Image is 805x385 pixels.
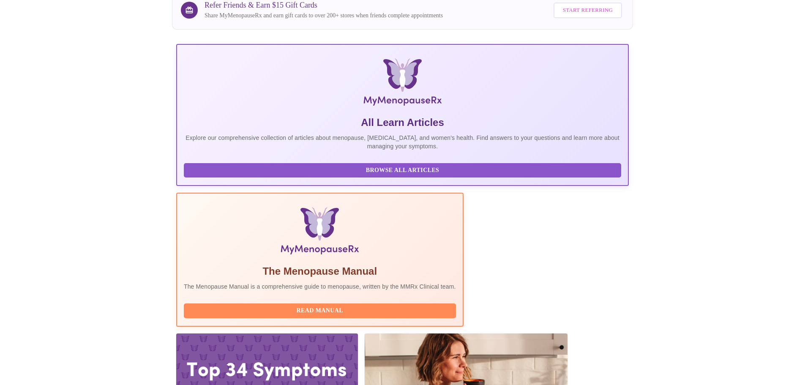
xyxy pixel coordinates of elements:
[184,134,621,150] p: Explore our comprehensive collection of articles about menopause, [MEDICAL_DATA], and women's hea...
[227,207,412,258] img: Menopause Manual
[205,1,443,10] h3: Refer Friends & Earn $15 Gift Cards
[184,282,456,291] p: The Menopause Manual is a comprehensive guide to menopause, written by the MMRx Clinical team.
[184,306,458,314] a: Read Manual
[192,165,613,176] span: Browse All Articles
[192,306,448,316] span: Read Manual
[184,265,456,278] h5: The Menopause Manual
[554,3,622,18] button: Start Referring
[184,166,623,173] a: Browse All Articles
[252,58,553,109] img: MyMenopauseRx Logo
[205,11,443,20] p: Share MyMenopauseRx and earn gift cards to over 200+ stores when friends complete appointments
[563,5,613,15] span: Start Referring
[184,163,621,178] button: Browse All Articles
[184,116,621,129] h5: All Learn Articles
[184,303,456,318] button: Read Manual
